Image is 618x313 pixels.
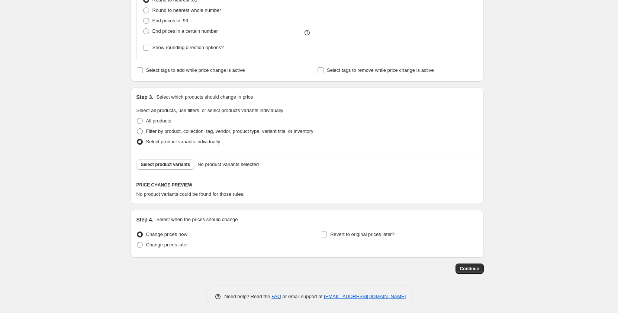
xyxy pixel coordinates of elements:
[330,231,395,237] span: Revert to original prices later?
[136,191,245,197] span: No product variants could be found for those rules.
[456,264,484,274] button: Continue
[324,294,406,299] a: [EMAIL_ADDRESS][DOMAIN_NAME]
[146,128,313,134] span: Filter by product, collection, tag, vendor, product type, variant title, or inventory
[146,139,220,144] span: Select product variants individually
[197,161,259,168] span: No product variants selected
[460,266,479,272] span: Continue
[136,182,478,188] h6: PRICE CHANGE PREVIEW
[156,216,238,223] p: Select when the prices should change
[136,108,283,113] span: Select all products, use filters, or select products variants individually
[152,7,221,13] span: Round to nearest whole number
[136,216,154,223] h2: Step 4.
[146,67,245,73] span: Select tags to add while price change is active
[136,93,154,101] h2: Step 3.
[271,294,281,299] a: FAQ
[152,28,218,34] span: End prices in a certain number
[146,242,188,247] span: Change prices later
[152,45,224,50] span: Show rounding direction options?
[327,67,434,73] span: Select tags to remove while price change is active
[141,162,190,167] span: Select product variants
[146,231,187,237] span: Change prices now
[225,294,272,299] span: Need help? Read the
[281,294,324,299] span: or email support at
[136,159,195,170] button: Select product variants
[156,93,253,101] p: Select which products should change in price
[152,18,189,23] span: End prices in .99
[146,118,171,124] span: All products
